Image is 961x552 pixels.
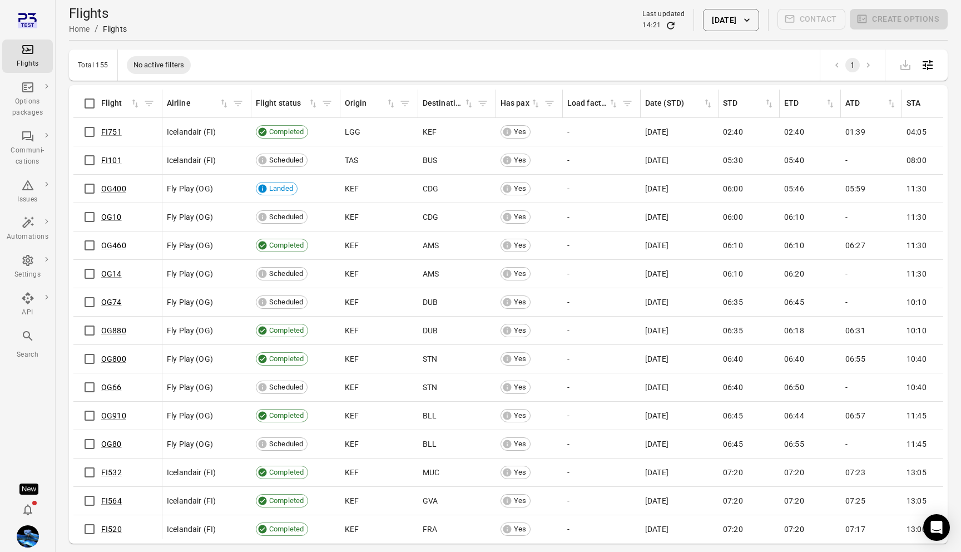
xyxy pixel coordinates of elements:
[423,155,437,166] span: BUS
[345,438,359,450] span: KEF
[101,127,122,136] a: FI751
[784,382,804,393] span: 06:50
[784,495,804,506] span: 07:20
[906,524,927,535] span: 13:00
[345,524,359,535] span: KEF
[7,231,48,243] div: Automations
[845,126,865,137] span: 01:39
[69,4,127,22] h1: Flights
[845,58,860,72] button: page 1
[345,240,359,251] span: KEF
[845,297,898,308] div: -
[784,240,804,251] span: 06:10
[167,97,219,110] div: Airline
[501,97,541,110] span: Has pax
[906,97,947,110] div: STA
[167,183,213,194] span: Fly Play (OG)
[567,410,636,421] div: -
[567,211,636,223] div: -
[474,95,491,112] button: Filter by destination
[2,175,53,209] a: Issues
[265,382,307,393] span: Scheduled
[7,145,48,167] div: Communi-cations
[345,97,397,110] div: Sort by origin in ascending order
[7,269,48,280] div: Settings
[7,307,48,318] div: API
[567,495,636,506] div: -
[567,438,636,450] div: -
[510,325,530,336] span: Yes
[510,495,530,506] span: Yes
[845,97,897,110] span: ATD
[265,240,308,251] span: Completed
[265,325,308,336] span: Completed
[665,20,676,31] button: Refresh data
[17,525,39,548] img: shutterstock-1708408498.jpg
[101,525,122,534] a: FI520
[265,410,308,421] span: Completed
[501,97,530,110] div: Has pax
[845,240,865,251] span: 06:27
[501,97,541,110] div: Sort by has pax in ascending order
[167,211,213,223] span: Fly Play (OG)
[101,184,126,193] a: OG400
[167,97,230,110] div: Sort by airline in ascending order
[723,97,775,110] div: Sort by STD in ascending order
[423,97,474,110] span: Destination
[784,353,804,364] span: 06:40
[101,496,122,505] a: FI564
[777,9,846,31] span: Please make a selection to create communications
[541,95,558,112] span: Filter by has pax
[265,155,307,166] span: Scheduled
[127,60,191,71] span: No active filters
[230,95,246,112] button: Filter by airline
[784,297,804,308] span: 06:45
[423,297,438,308] span: DUB
[645,268,668,279] span: [DATE]
[101,97,130,110] div: Flight
[906,382,927,393] span: 10:40
[265,211,307,223] span: Scheduled
[167,297,213,308] span: Fly Play (OG)
[345,97,397,110] span: Origin
[906,97,958,110] div: Sort by STA in ascending order
[101,156,122,165] a: FI101
[423,438,437,450] span: BLL
[784,183,804,194] span: 05:46
[567,183,636,194] div: -
[345,183,359,194] span: KEF
[784,211,804,223] span: 06:10
[423,410,437,421] span: BLL
[645,467,668,478] span: [DATE]
[167,438,213,450] span: Fly Play (OG)
[7,96,48,119] div: Options packages
[567,97,608,110] div: Load factor
[423,211,438,223] span: CDG
[345,382,359,393] span: KEF
[845,155,898,166] div: -
[642,9,685,20] div: Last updated
[510,126,530,137] span: Yes
[723,524,743,535] span: 07:20
[906,438,927,450] span: 11:45
[906,240,927,251] span: 11:30
[167,240,213,251] span: Fly Play (OG)
[167,97,230,110] span: Airline
[567,467,636,478] div: -
[642,20,661,31] div: 14:21
[256,97,308,110] div: Flight status
[906,183,927,194] span: 11:30
[345,97,385,110] div: Origin
[784,325,804,336] span: 06:18
[345,353,359,364] span: KEF
[2,40,53,73] a: Flights
[141,95,157,112] span: Filter by flight
[645,97,714,110] div: Sort by date (STD) in ascending order
[265,467,308,478] span: Completed
[167,467,216,478] span: Icelandair (FI)
[101,354,126,363] a: OG800
[567,97,619,110] span: Load factor
[345,268,359,279] span: KEF
[645,211,668,223] span: [DATE]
